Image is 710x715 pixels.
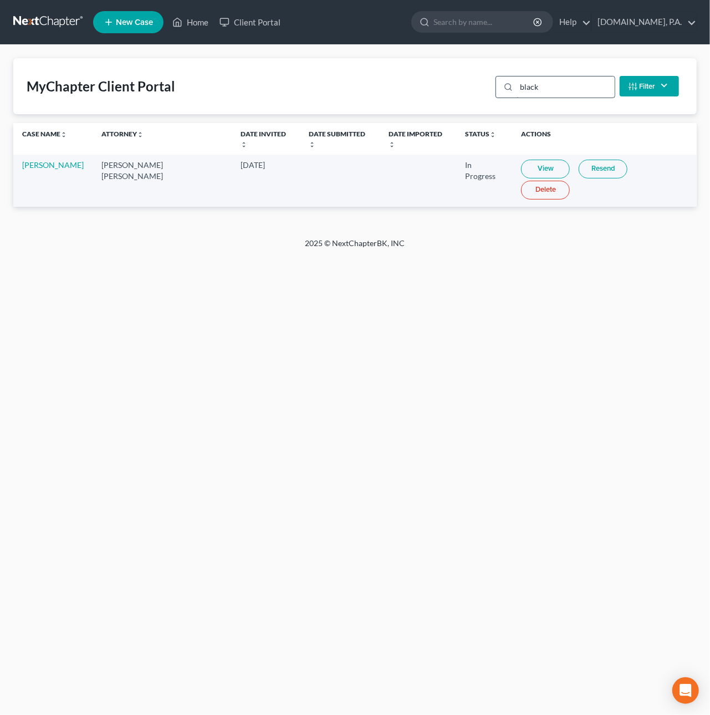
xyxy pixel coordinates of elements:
[167,12,214,32] a: Home
[241,160,265,170] span: [DATE]
[93,155,232,206] td: [PERSON_NAME] [PERSON_NAME]
[672,677,699,704] div: Open Intercom Messenger
[579,160,627,178] a: Resend
[456,155,512,206] td: In Progress
[22,130,67,138] a: Case Nameunfold_more
[309,141,315,148] i: unfold_more
[512,123,697,155] th: Actions
[241,141,247,148] i: unfold_more
[60,131,67,138] i: unfold_more
[389,141,395,148] i: unfold_more
[241,130,286,147] a: Date Invitedunfold_more
[620,76,679,96] button: Filter
[137,131,144,138] i: unfold_more
[465,130,496,138] a: Statusunfold_more
[309,130,365,147] a: Date Submittedunfold_more
[433,12,535,32] input: Search by name...
[39,238,671,258] div: 2025 © NextChapterBK, INC
[592,12,696,32] a: [DOMAIN_NAME], P.A.
[116,18,153,27] span: New Case
[101,130,144,138] a: Attorneyunfold_more
[389,130,442,147] a: Date Importedunfold_more
[521,181,570,200] a: Delete
[489,131,496,138] i: unfold_more
[554,12,591,32] a: Help
[517,76,615,98] input: Search...
[214,12,286,32] a: Client Portal
[521,160,570,178] a: View
[22,160,84,170] a: [PERSON_NAME]
[27,78,175,95] div: MyChapter Client Portal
